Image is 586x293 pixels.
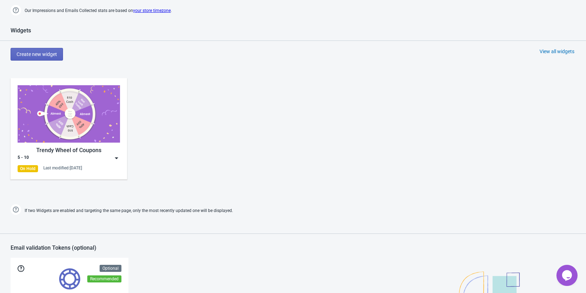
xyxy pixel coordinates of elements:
button: Create new widget [11,48,63,61]
img: trendy_game.png [18,85,120,143]
span: If two Widgets are enabled and targeting the same page, only the most recently updated one will b... [25,205,233,217]
div: 5 - 10 [18,155,29,162]
iframe: chat widget [556,265,579,286]
a: your store timezone [133,8,171,13]
div: On Hold [18,165,38,172]
span: Create new widget [17,51,57,57]
div: Optional [100,265,121,272]
img: dropdown.png [113,155,120,162]
div: Recommended [87,275,121,282]
div: View all widgets [540,48,574,55]
img: help.png [11,5,21,15]
img: help.png [11,204,21,215]
div: Trendy Wheel of Coupons [18,146,120,155]
span: Our Impressions and Emails Collected stats are based on . [25,5,172,17]
img: tokens.svg [59,268,80,289]
div: Last modified: [DATE] [43,165,82,171]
